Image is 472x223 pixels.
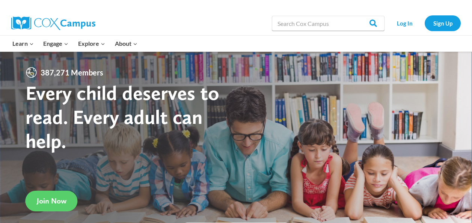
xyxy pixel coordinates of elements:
[43,39,68,48] span: Engage
[388,15,421,31] a: Log In
[425,15,461,31] a: Sign Up
[8,36,142,51] nav: Primary Navigation
[26,191,78,211] a: Join Now
[37,196,66,205] span: Join Now
[388,15,461,31] nav: Secondary Navigation
[26,81,219,152] strong: Every child deserves to read. Every adult can help.
[38,66,106,78] span: 387,271 Members
[78,39,105,48] span: Explore
[12,39,34,48] span: Learn
[115,39,137,48] span: About
[272,16,385,31] input: Search Cox Campus
[11,17,95,30] img: Cox Campus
